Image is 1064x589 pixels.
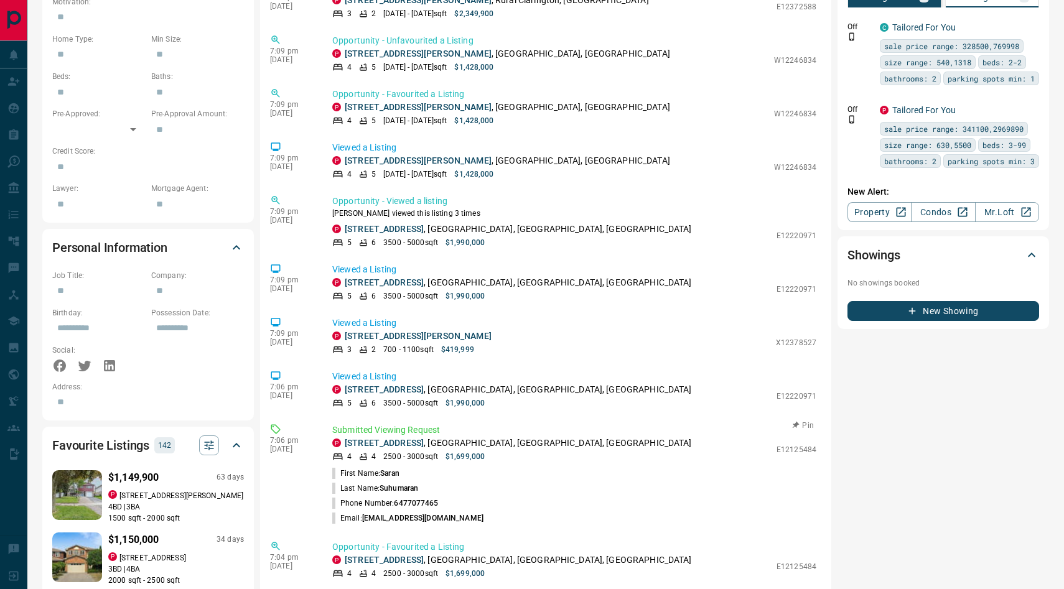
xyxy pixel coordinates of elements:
p: [DATE] - [DATE] sqft [383,62,447,73]
p: Baths: [151,71,244,82]
p: $2,349,900 [454,8,493,19]
p: Possession Date: [151,307,244,318]
span: sale price range: 328500,769998 [884,40,1019,52]
p: , [GEOGRAPHIC_DATA], [GEOGRAPHIC_DATA], [GEOGRAPHIC_DATA] [345,437,692,450]
p: Company: [151,270,244,281]
p: W12246834 [774,55,816,66]
p: Opportunity - Unfavourited a Listing [332,34,816,47]
p: 3500 - 5000 sqft [383,237,438,248]
span: beds: 3-99 [982,139,1026,151]
svg: Push Notification Only [847,32,856,41]
div: property.ca [332,278,341,287]
div: property.ca [332,49,341,58]
p: Last Name: [332,483,418,494]
p: 4 [347,568,352,579]
img: Favourited listing [40,470,115,520]
p: 7:09 pm [270,47,314,55]
p: [DATE] [270,216,314,225]
h2: Favourite Listings [52,435,149,455]
a: Favourited listing$1,150,00034 daysproperty.ca[STREET_ADDRESS]3BD |4BA2000 sqft - 2500 sqft [52,530,244,586]
p: 4 [371,451,376,462]
p: W12246834 [774,108,816,119]
p: , [GEOGRAPHIC_DATA], [GEOGRAPHIC_DATA], [GEOGRAPHIC_DATA] [345,223,692,236]
button: New Showing [847,301,1039,321]
p: Opportunity - Viewed a listing [332,195,816,208]
p: 5 [347,397,352,409]
p: [DATE] [270,445,314,453]
p: Birthday: [52,307,145,318]
p: Viewed a Listing [332,141,816,154]
p: 3 BD | 4 BA [108,563,244,575]
p: Lawyer: [52,183,145,194]
p: 4 [347,62,352,73]
a: Condos [911,202,975,222]
div: property.ca [332,225,341,233]
p: E12125484 [777,444,816,455]
p: 3500 - 5000 sqft [383,397,438,409]
p: $1,428,000 [454,169,493,180]
span: size range: 540,1318 [884,56,971,68]
div: property.ca [332,555,341,564]
p: [DATE] [270,391,314,400]
p: Home Type: [52,34,145,45]
div: property.ca [880,106,889,114]
p: 6 [371,397,376,409]
div: property.ca [108,552,117,561]
p: 4 [347,115,352,126]
p: First Name: [332,468,399,479]
p: W12246834 [774,162,816,173]
p: 7:09 pm [270,276,314,284]
p: 2500 - 3000 sqft [383,568,438,579]
div: property.ca [332,103,341,111]
a: Tailored For You [892,105,956,115]
p: $1,428,000 [454,115,493,126]
p: 4 [371,568,376,579]
p: Off [847,104,872,115]
p: 4 BD | 3 BA [108,501,244,512]
a: [STREET_ADDRESS] [345,438,424,448]
p: Social: [52,345,145,356]
span: 6477077465 [394,499,438,508]
span: beds: 2-2 [982,56,1022,68]
p: 7:06 pm [270,383,314,391]
span: Saran [380,469,399,478]
p: 2 [371,344,376,355]
p: E12220971 [777,230,816,241]
p: [STREET_ADDRESS][PERSON_NAME] [119,490,243,501]
p: 63 days [217,472,244,483]
p: Min Size: [151,34,244,45]
p: 7:09 pm [270,207,314,216]
p: [DATE] [270,284,314,293]
button: Pin [785,420,821,431]
div: property.ca [332,385,341,394]
p: 7:09 pm [270,329,314,338]
p: 7:04 pm [270,553,314,562]
a: [STREET_ADDRESS][PERSON_NAME] [345,49,492,58]
span: bathrooms: 2 [884,155,936,167]
p: 142 [158,438,171,452]
p: 3 [347,8,352,19]
a: Tailored For You [892,22,956,32]
span: parking spots min: 3 [948,155,1035,167]
p: 4 [347,169,352,180]
p: $1,990,000 [446,397,485,409]
div: Favourite Listings142 [52,430,244,460]
a: Mr.Loft [975,202,1039,222]
p: Email: [332,512,483,524]
span: bathrooms: 2 [884,72,936,85]
p: [DATE] - [DATE] sqft [383,8,447,19]
p: 700 - 1100 sqft [383,344,434,355]
p: 5 [347,237,352,248]
p: $1,428,000 [454,62,493,73]
a: [STREET_ADDRESS][PERSON_NAME] [345,331,492,341]
p: 2500 - 3000 sqft [383,451,438,462]
p: [DATE] - [DATE] sqft [383,169,447,180]
p: 6 [371,237,376,248]
p: 5 [371,62,376,73]
p: [STREET_ADDRESS] [119,552,186,563]
p: 2 [371,8,376,19]
span: parking spots min: 1 [948,72,1035,85]
p: [DATE] [270,109,314,118]
p: , [GEOGRAPHIC_DATA], [GEOGRAPHIC_DATA], [GEOGRAPHIC_DATA] [345,276,692,289]
p: $1,699,000 [446,568,485,579]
